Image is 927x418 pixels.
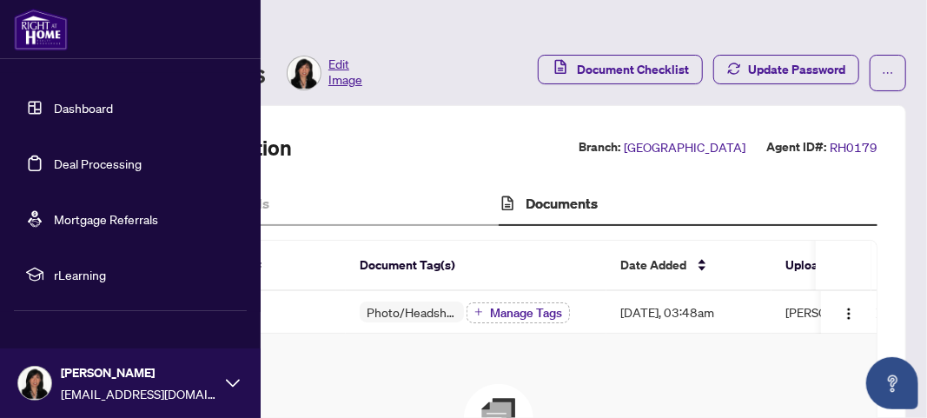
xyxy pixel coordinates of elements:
img: Profile Icon [18,367,51,400]
button: Open asap [866,357,918,409]
h4: Documents [526,193,598,214]
label: Agent ID#: [766,137,826,157]
th: Date Added [606,241,771,291]
button: Update Password [713,55,859,84]
span: Date Added [620,255,686,275]
button: Logo [835,298,863,326]
span: [GEOGRAPHIC_DATA] [624,137,745,157]
span: Update Password [748,56,845,83]
button: Document Checklist [538,55,703,84]
a: Deal Processing [54,156,142,171]
img: Profile Icon [288,56,321,90]
span: ellipsis [882,67,894,79]
span: Photo/Headshot [360,306,464,318]
td: [PERSON_NAME] [771,291,902,334]
a: Mortgage Referrals [54,211,158,227]
th: Uploaded By [771,241,902,291]
span: rLearning [54,265,235,284]
span: Document Checklist [577,56,689,83]
img: Logo [842,307,856,321]
td: [DATE], 03:48am [606,291,771,334]
th: Document Tag(s) [346,241,606,291]
span: Edit Image [328,56,362,90]
img: logo [14,9,68,50]
span: Manage Tags [490,307,562,319]
span: RH0179 [830,137,877,157]
span: plus [474,308,483,316]
label: Branch: [579,137,620,157]
a: Dashboard [54,100,113,116]
span: [PERSON_NAME] [61,363,217,382]
button: Manage Tags [467,302,570,323]
span: [EMAIL_ADDRESS][DOMAIN_NAME] [61,384,217,403]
